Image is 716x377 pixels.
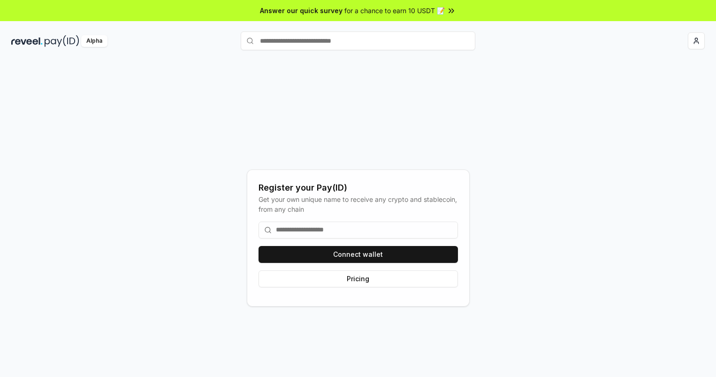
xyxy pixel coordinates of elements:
span: Answer our quick survey [260,6,343,15]
button: Pricing [259,270,458,287]
div: Register your Pay(ID) [259,181,458,194]
div: Get your own unique name to receive any crypto and stablecoin, from any chain [259,194,458,214]
span: for a chance to earn 10 USDT 📝 [344,6,445,15]
button: Connect wallet [259,246,458,263]
div: Alpha [81,35,107,47]
img: reveel_dark [11,35,43,47]
img: pay_id [45,35,79,47]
